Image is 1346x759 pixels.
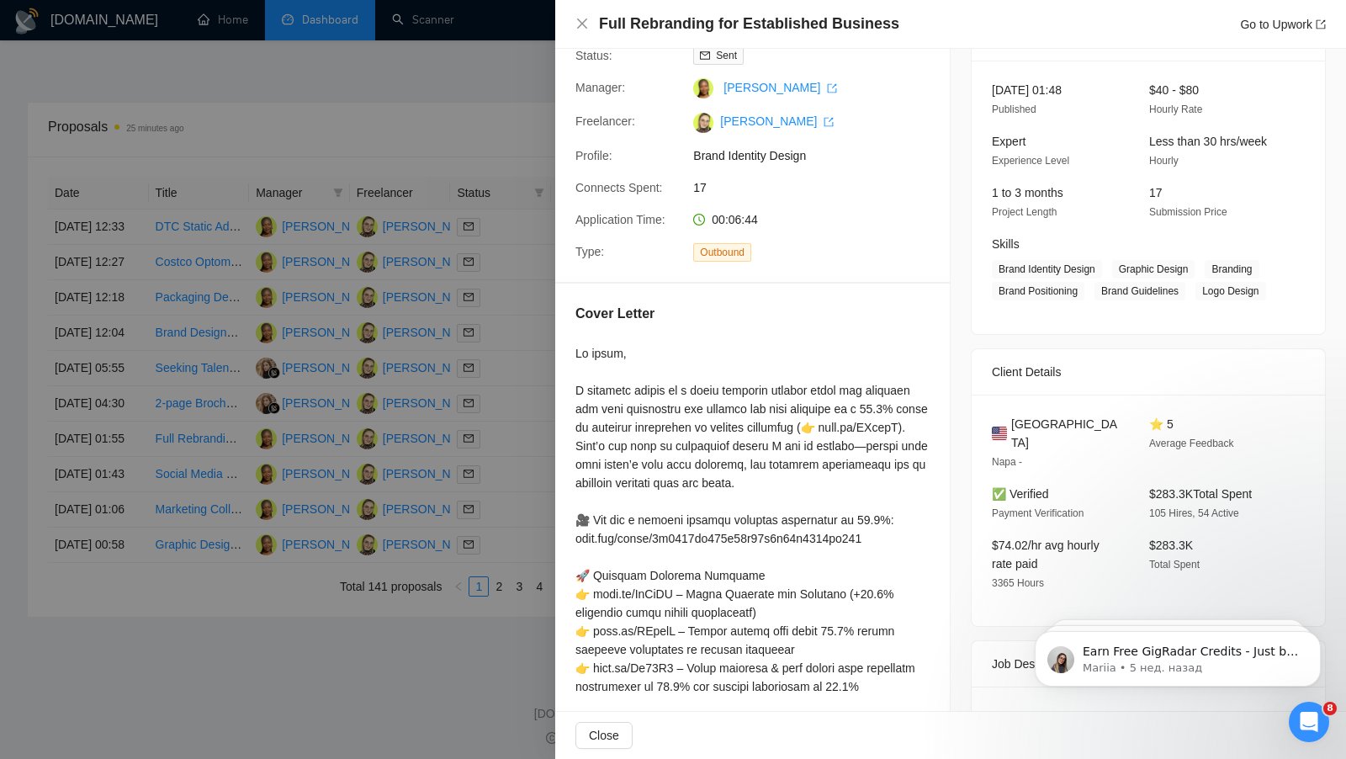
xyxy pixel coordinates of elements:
span: Published [992,103,1036,115]
span: Hourly [1149,155,1179,167]
span: $40 - $80 [1149,83,1199,97]
span: close [575,17,589,30]
button: Close [575,722,633,749]
span: 17 [1149,186,1163,199]
span: Average Feedback [1149,438,1234,449]
span: Status: [575,49,612,62]
span: $74.02/hr avg hourly rate paid [992,539,1100,571]
span: Freelancer: [575,114,635,128]
span: [GEOGRAPHIC_DATA] [1011,415,1122,452]
span: mail [700,50,710,61]
span: Brand Identity Design [992,260,1102,279]
span: Close [589,726,619,745]
iframe: Intercom live chat [1289,702,1329,742]
span: Expert [992,135,1025,148]
span: Profile: [575,149,612,162]
img: c1ANJdDIEFa5DN5yolPp7_u0ZhHZCEfhnwVqSjyrCV9hqZg5SCKUb7hD_oUrqvcJOM [693,113,713,133]
span: 1 to 3 months [992,186,1063,199]
span: Brand Identity Design [693,146,946,165]
span: 17 [693,178,946,197]
span: Type: [575,245,604,258]
span: 105 Hires, 54 Active [1149,507,1239,519]
span: Brand Positioning [992,282,1084,300]
span: Outbound [693,243,751,262]
span: Connects Spent: [575,181,663,194]
div: Client Details [992,349,1305,395]
span: Experience Level [992,155,1069,167]
span: Logo Design [1195,282,1265,300]
span: Graphic Design [1112,260,1195,279]
a: [PERSON_NAME] export [720,114,834,128]
span: $283.3K [1149,539,1193,552]
span: Sent [716,50,737,61]
iframe: Intercom notifications сообщение [1010,596,1346,714]
span: ✅ Verified [992,487,1049,501]
div: Job Description [992,641,1305,687]
a: Go to Upworkexport [1240,18,1326,31]
span: export [824,117,834,127]
span: 00:06:44 [712,213,758,226]
span: export [827,83,837,93]
h4: Full Rebranding for Established Business [599,13,899,34]
span: 8 [1323,702,1337,715]
button: Close [575,17,589,31]
span: ⭐ 5 [1149,417,1174,431]
span: Less than 30 hrs/week [1149,135,1267,148]
span: Brand Guidelines [1094,282,1185,300]
span: 3365 Hours [992,577,1044,589]
span: $283.3K Total Spent [1149,487,1252,501]
span: clock-circle [693,214,705,226]
span: Total Spent [1149,559,1200,571]
span: Submission Price [1149,206,1227,218]
span: export [1316,19,1326,29]
span: Branding [1205,260,1259,279]
img: 🇺🇸 [992,424,1007,443]
span: [DATE] 01:48 [992,83,1062,97]
span: Napa - [992,456,1022,468]
span: Skills [992,237,1020,251]
span: Hourly Rate [1149,103,1202,115]
span: Project Length [992,206,1057,218]
span: Payment Verification [992,507,1084,519]
span: Application Time: [575,213,665,226]
a: [PERSON_NAME] export [723,81,837,94]
span: Manager: [575,81,625,94]
h5: Cover Letter [575,304,654,324]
